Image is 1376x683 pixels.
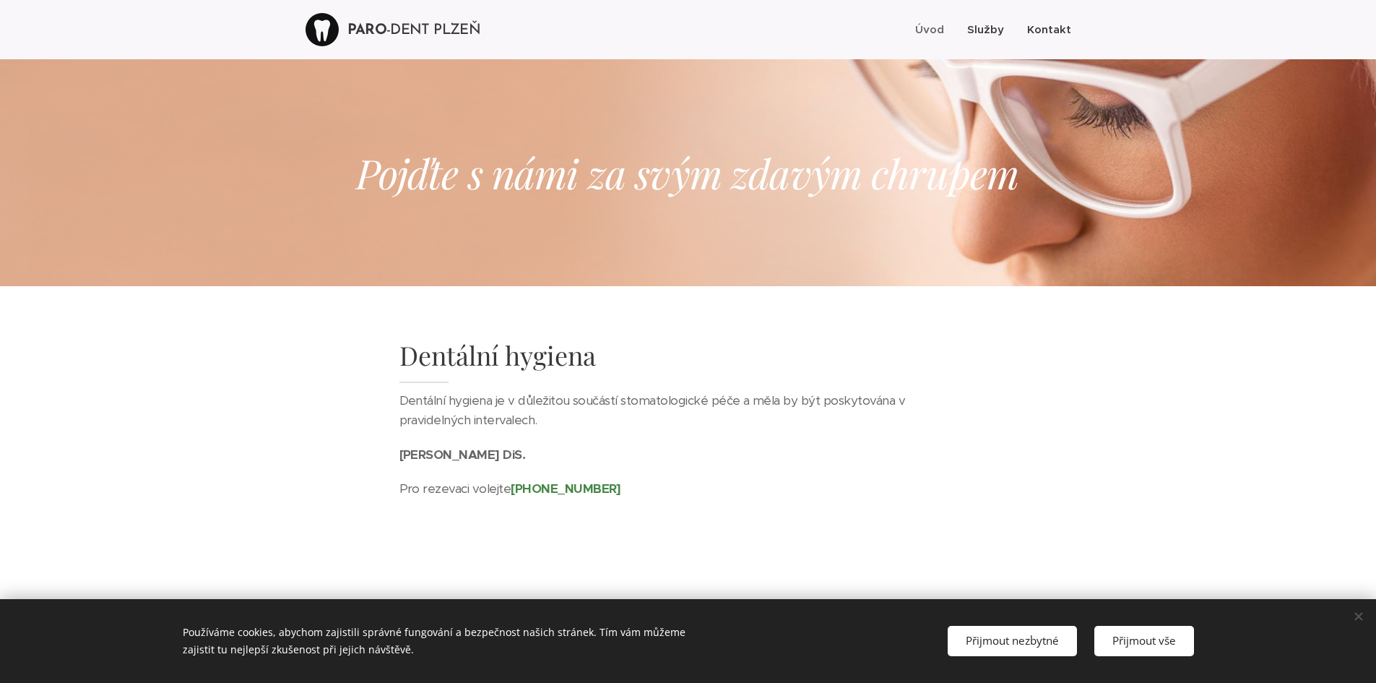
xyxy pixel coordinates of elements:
span: Kontakt [1027,22,1071,36]
div: Používáme cookies, abychom zajistili správné fungování a bezpečnost našich stránek. Tím vám můžem... [183,614,739,669]
p: Dentální hygiena je v důležitou součástí stomatologické péče a měla by být poskytována v pravidel... [399,391,977,445]
span: Služby [967,22,1004,36]
strong: [PERSON_NAME] DiS. [399,447,526,463]
span: Úvod [915,22,944,36]
ul: Menu [912,12,1071,48]
p: Pro rezevaci volejte [399,479,977,499]
h1: Dentální hygiena [399,338,977,384]
span: Přijmout vše [1112,633,1176,648]
button: Přijmout vše [1094,626,1194,656]
a: PARO-DENT PLZEŇ [306,11,484,48]
button: Přijmout nezbytné [948,626,1077,656]
em: Pojďte s námi za svým zdavým chrupem [356,145,1019,199]
strong: [PHONE_NUMBER] [511,481,621,497]
span: Přijmout nezbytné [966,633,1059,648]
